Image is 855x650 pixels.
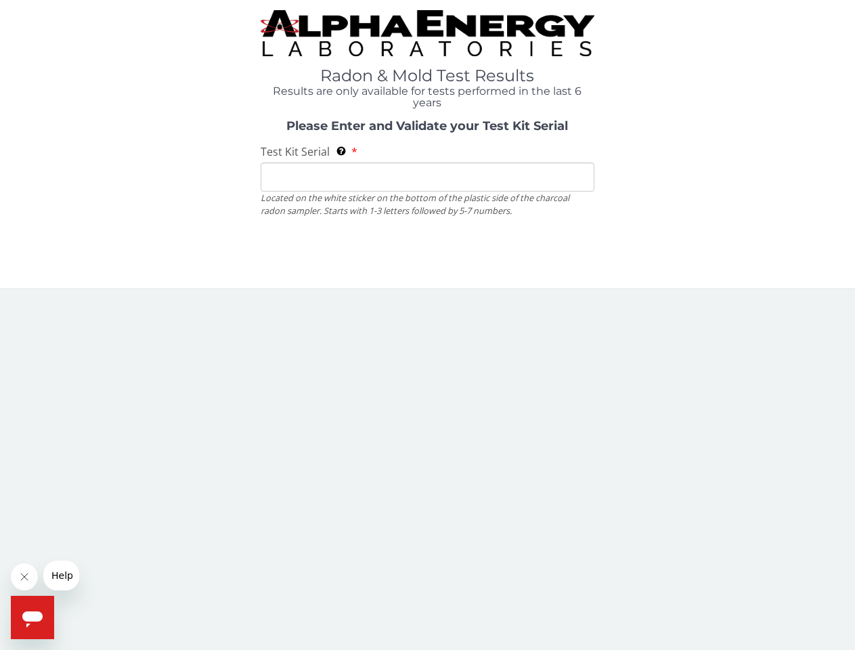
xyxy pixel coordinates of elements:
img: TightCrop.jpg [261,10,594,56]
div: Located on the white sticker on the bottom of the plastic side of the charcoal radon sampler. Sta... [261,192,594,217]
span: Test Kit Serial [261,144,330,159]
iframe: Message from company [43,561,79,590]
strong: Please Enter and Validate your Test Kit Serial [286,118,568,133]
h4: Results are only available for tests performed in the last 6 years [261,85,594,109]
iframe: Close message [11,563,38,590]
h1: Radon & Mold Test Results [261,67,594,85]
iframe: Button to launch messaging window [11,596,54,639]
